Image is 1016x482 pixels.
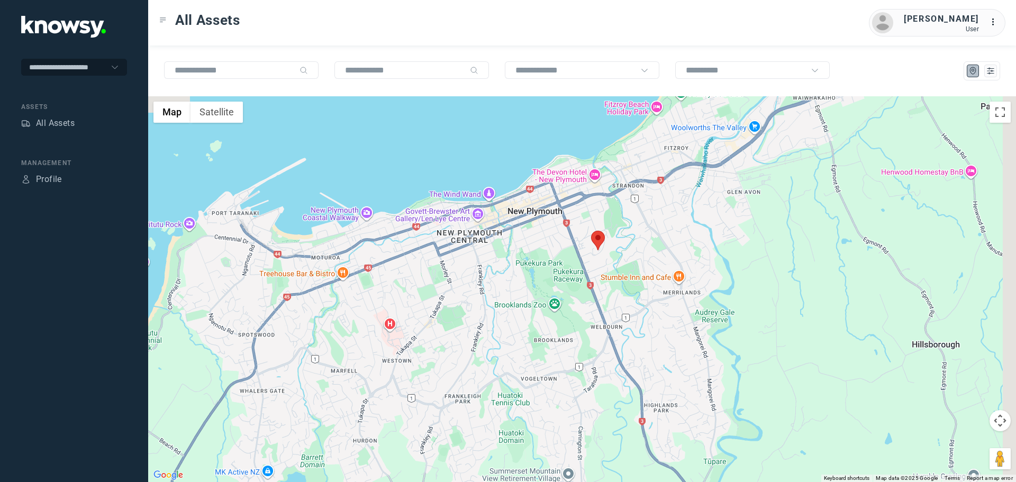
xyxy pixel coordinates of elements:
[904,25,979,33] div: User
[21,119,31,128] div: Assets
[986,66,995,76] div: List
[21,158,127,168] div: Management
[21,16,106,38] img: Application Logo
[990,410,1011,431] button: Map camera controls
[21,102,127,112] div: Assets
[21,117,75,130] a: AssetsAll Assets
[21,175,31,184] div: Profile
[151,468,186,482] a: Open this area in Google Maps (opens a new window)
[967,475,1013,481] a: Report a map error
[36,117,75,130] div: All Assets
[990,16,1002,29] div: :
[945,475,960,481] a: Terms (opens in new tab)
[151,468,186,482] img: Google
[470,66,478,75] div: Search
[824,475,869,482] button: Keyboard shortcuts
[990,16,1002,30] div: :
[990,448,1011,469] button: Drag Pegman onto the map to open Street View
[990,102,1011,123] button: Toggle fullscreen view
[990,18,1001,26] tspan: ...
[872,12,893,33] img: avatar.png
[159,16,167,24] div: Toggle Menu
[190,102,243,123] button: Show satellite imagery
[36,173,62,186] div: Profile
[876,475,938,481] span: Map data ©2025 Google
[904,13,979,25] div: [PERSON_NAME]
[175,11,240,30] span: All Assets
[21,173,62,186] a: ProfileProfile
[300,66,308,75] div: Search
[968,66,978,76] div: Map
[153,102,190,123] button: Show street map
